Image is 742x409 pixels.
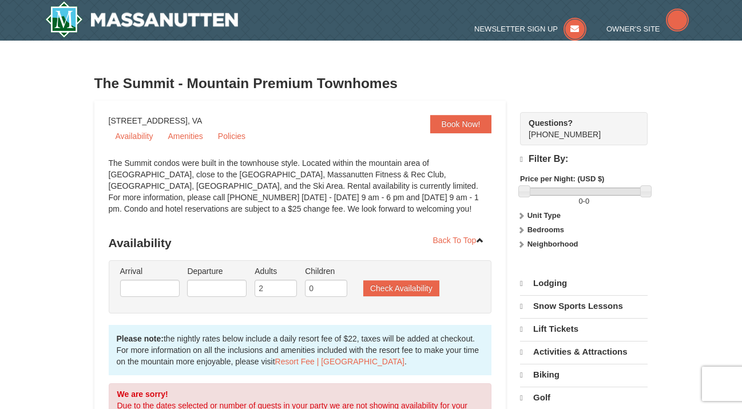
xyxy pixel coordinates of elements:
[305,265,347,277] label: Children
[585,197,589,205] span: 0
[109,128,160,145] a: Availability
[527,225,564,234] strong: Bedrooms
[117,390,168,399] strong: We are sorry!
[94,72,648,95] h3: The Summit - Mountain Premium Townhomes
[520,273,648,294] a: Lodging
[606,25,660,33] span: Owner's Site
[187,265,247,277] label: Departure
[45,1,239,38] a: Massanutten Resort
[45,1,239,38] img: Massanutten Resort Logo
[474,25,558,33] span: Newsletter Sign Up
[120,265,180,277] label: Arrival
[578,197,582,205] span: 0
[520,196,648,207] label: -
[161,128,209,145] a: Amenities
[520,364,648,386] a: Biking
[520,174,604,183] strong: Price per Night: (USD $)
[426,232,492,249] a: Back To Top
[275,357,404,366] a: Resort Fee | [GEOGRAPHIC_DATA]
[529,117,627,139] span: [PHONE_NUMBER]
[529,118,573,128] strong: Questions?
[109,157,492,226] div: The Summit condos were built in the townhouse style. Located within the mountain area of [GEOGRAP...
[211,128,252,145] a: Policies
[527,211,561,220] strong: Unit Type
[520,318,648,340] a: Lift Tickets
[474,25,586,33] a: Newsletter Sign Up
[520,341,648,363] a: Activities & Attractions
[520,154,648,165] h4: Filter By:
[109,325,492,375] div: the nightly rates below include a daily resort fee of $22, taxes will be added at checkout. For m...
[117,334,164,343] strong: Please note:
[430,115,492,133] a: Book Now!
[255,265,297,277] label: Adults
[520,295,648,317] a: Snow Sports Lessons
[527,240,578,248] strong: Neighborhood
[109,232,492,255] h3: Availability
[606,25,689,33] a: Owner's Site
[363,280,439,296] button: Check Availability
[520,387,648,408] a: Golf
